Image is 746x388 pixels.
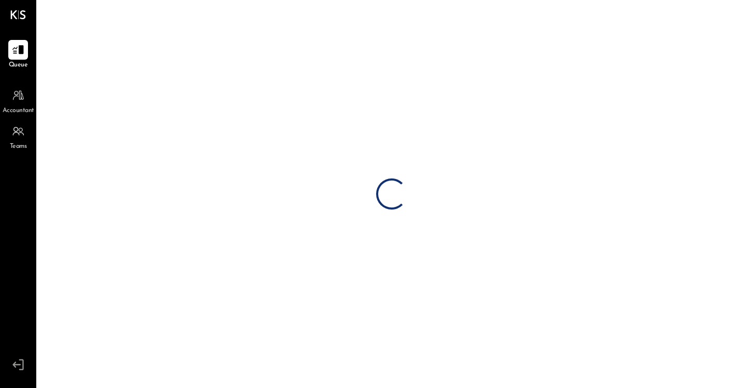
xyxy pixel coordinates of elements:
[1,86,36,116] a: Accountant
[9,61,28,70] span: Queue
[1,40,36,70] a: Queue
[3,106,34,116] span: Accountant
[1,121,36,151] a: Teams
[10,142,27,151] span: Teams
